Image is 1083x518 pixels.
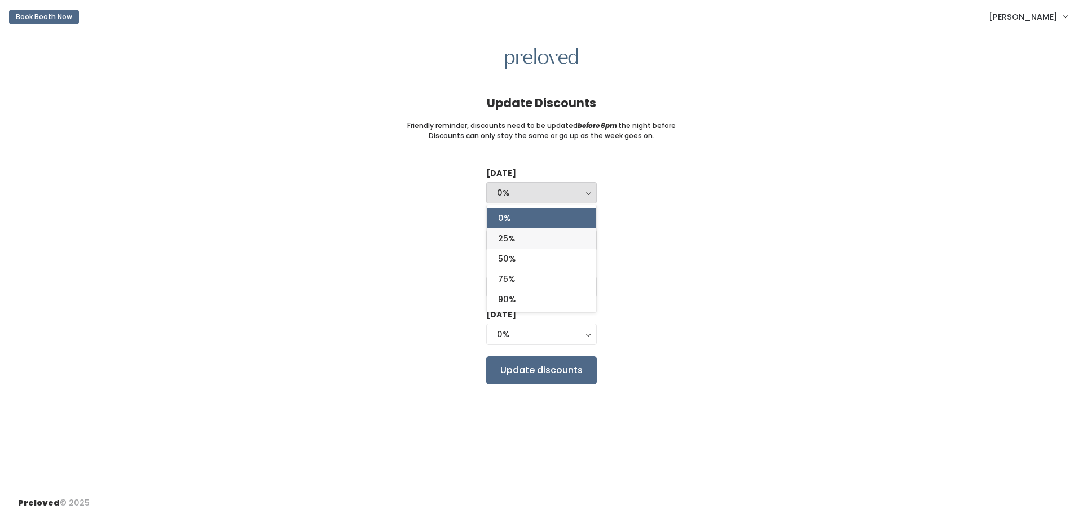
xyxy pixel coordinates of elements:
i: before 6pm [578,121,617,130]
a: Book Booth Now [9,5,79,29]
input: Update discounts [486,356,597,384]
span: 75% [498,273,515,285]
span: 25% [498,232,515,245]
span: 0% [498,212,510,224]
label: [DATE] [486,167,516,179]
button: 0% [486,182,597,203]
div: 0% [497,328,586,340]
span: [PERSON_NAME] [989,11,1058,23]
span: Preloved [18,497,60,508]
h4: Update Discounts [487,96,596,109]
a: [PERSON_NAME] [978,5,1078,29]
div: © 2025 [18,488,90,509]
div: 0% [497,187,586,199]
button: Book Booth Now [9,10,79,24]
span: 90% [498,293,516,306]
label: [DATE] [486,309,516,321]
img: preloved logo [505,48,578,70]
span: 50% [498,253,516,265]
button: 0% [486,324,597,345]
small: Friendly reminder, discounts need to be updated the night before [407,121,676,131]
small: Discounts can only stay the same or go up as the week goes on. [429,131,654,141]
